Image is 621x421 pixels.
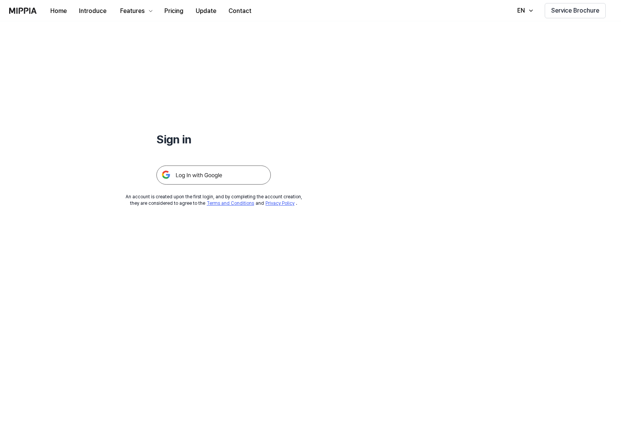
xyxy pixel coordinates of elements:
[207,201,254,206] a: Terms and Conditions
[113,3,158,19] button: Features
[73,3,113,19] button: Introduce
[510,3,539,18] button: EN
[222,3,257,19] button: Contact
[156,131,271,147] h1: Sign in
[44,3,73,19] button: Home
[265,201,294,206] a: Privacy Policy
[156,166,271,185] img: 구글 로그인 버튼
[190,0,222,21] a: Update
[125,194,302,207] div: An account is created upon the first login, and by completing the account creation, they are cons...
[190,3,222,19] button: Update
[158,3,190,19] button: Pricing
[119,6,146,16] div: Features
[545,3,606,18] button: Service Brochure
[516,6,526,15] div: EN
[9,8,37,14] img: logo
